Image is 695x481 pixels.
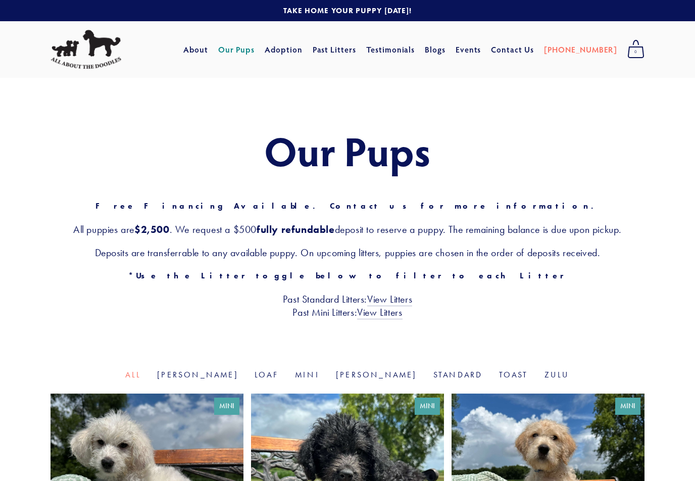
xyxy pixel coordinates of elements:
[425,40,445,59] a: Blogs
[491,40,534,59] a: Contact Us
[544,370,570,379] a: Zulu
[157,370,238,379] a: [PERSON_NAME]
[456,40,481,59] a: Events
[51,223,644,236] h3: All puppies are . We request a $500 deposit to reserve a puppy. The remaining balance is due upon...
[357,306,402,319] a: View Litters
[255,370,279,379] a: Loaf
[134,223,170,235] strong: $2,500
[51,128,644,173] h1: Our Pups
[51,246,644,259] h3: Deposits are transferrable to any available puppy. On upcoming litters, puppies are chosen in the...
[218,40,255,59] a: Our Pups
[257,223,335,235] strong: fully refundable
[295,370,320,379] a: Mini
[313,44,357,55] a: Past Litters
[433,370,483,379] a: Standard
[622,37,650,62] a: 0 items in cart
[499,370,528,379] a: Toast
[51,293,644,319] h3: Past Standard Litters: Past Mini Litters:
[367,293,412,306] a: View Litters
[366,40,415,59] a: Testimonials
[336,370,417,379] a: [PERSON_NAME]
[265,40,303,59] a: Adoption
[128,271,566,280] strong: *Use the Litter toggle below to filter to each Litter
[95,201,600,211] strong: Free Financing Available. Contact us for more information.
[183,40,208,59] a: About
[51,30,121,69] img: All About The Doodles
[544,40,617,59] a: [PHONE_NUMBER]
[627,45,644,59] span: 0
[125,370,141,379] a: All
